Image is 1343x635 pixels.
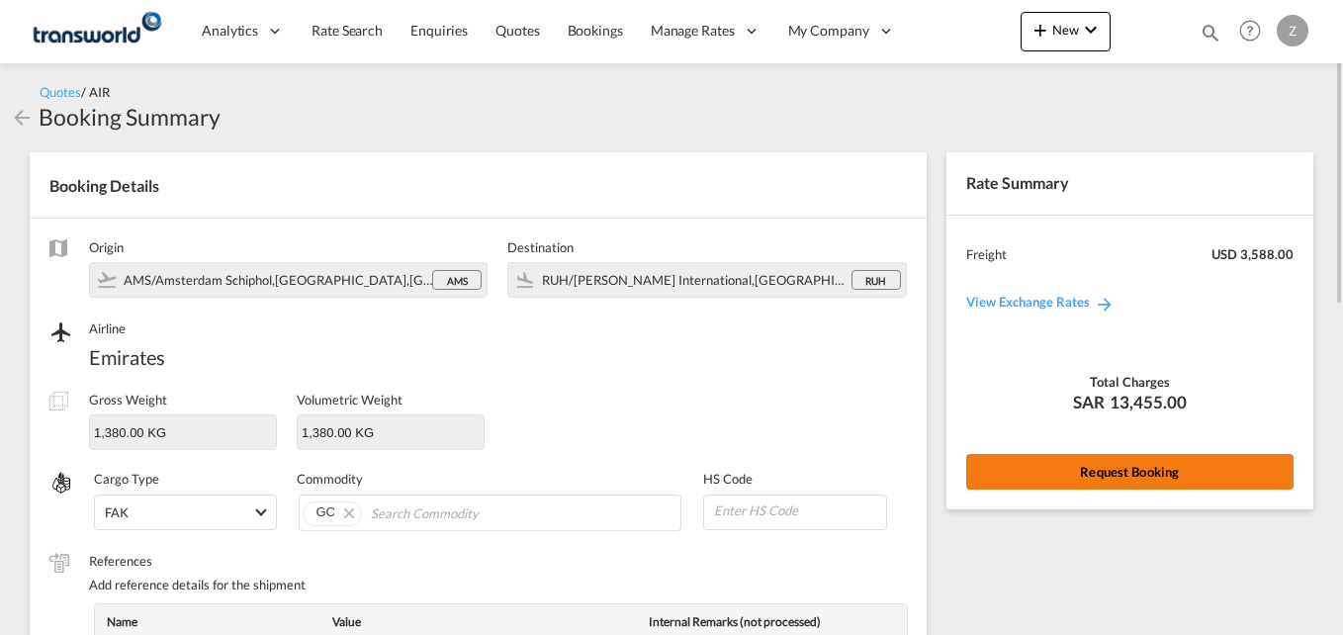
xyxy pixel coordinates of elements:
md-icon: icon-airplane [49,320,69,340]
label: Airline [89,319,397,337]
input: Search Commodity [371,498,552,529]
div: AMS [432,270,482,290]
label: Gross Weight [89,392,167,408]
div: GC. Press delete to remove this chip. [315,502,339,522]
span: GC [315,504,335,519]
span: Manage Rates [651,21,735,41]
label: References [89,552,907,570]
span: Emirates [89,343,397,371]
span: RUH/King Khaled International,Riyadh,Middle East [542,272,1021,288]
span: AMS/Amsterdam Schiphol,Amsterdam,Europe [124,272,541,288]
md-icon: icon-magnify [1200,22,1221,44]
label: Commodity [297,470,683,488]
span: Quotes [40,84,81,100]
div: icon-arrow-left [10,101,39,133]
div: SAR [966,391,1294,414]
label: Destination [507,238,906,256]
span: Help [1233,14,1267,47]
label: Cargo Type [94,470,277,488]
md-icon: icon-arrow-right [1095,294,1115,314]
md-icon: icon-chevron-down [1079,18,1103,42]
span: Analytics [202,21,258,41]
span: Rate Search [312,22,383,39]
label: Origin [89,238,488,256]
input: Enter HS Code [712,496,885,525]
md-icon: icon-plus 400-fg [1029,18,1052,42]
div: icon-magnify [1200,22,1221,51]
div: Rate Summary [946,152,1313,214]
div: Help [1233,14,1277,49]
button: Remove GC [331,502,361,522]
div: Z [1277,15,1308,46]
div: Total Charges [966,373,1294,391]
md-icon: icon-arrow-left [10,106,34,130]
span: / AIR [81,84,110,100]
span: Booking Details [49,176,159,195]
md-chips-wrap: Chips container. Use arrow keys to select chips. [299,495,681,530]
img: 1a84b2306ded11f09c1219774cd0a0fe.png [30,9,163,53]
div: Freight [966,245,1007,263]
span: Enquiries [410,22,468,39]
div: Add reference details for the shipment [89,576,907,593]
md-select: Select Cargo type: FAK [94,495,277,530]
label: HS Code [703,470,886,488]
a: View Exchange Rates [946,274,1134,329]
button: Request Booking [966,454,1294,490]
div: RUH [851,270,901,290]
button: icon-plus 400-fgNewicon-chevron-down [1021,12,1111,51]
div: Booking Summary [39,101,221,133]
div: USD 3,588.00 [1211,245,1294,263]
span: New [1029,22,1103,38]
div: FAK [105,504,129,520]
span: My Company [788,21,869,41]
span: Quotes [495,22,539,39]
span: Bookings [568,22,623,39]
span: 13,455.00 [1110,391,1187,414]
label: Volumetric Weight [297,392,403,408]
